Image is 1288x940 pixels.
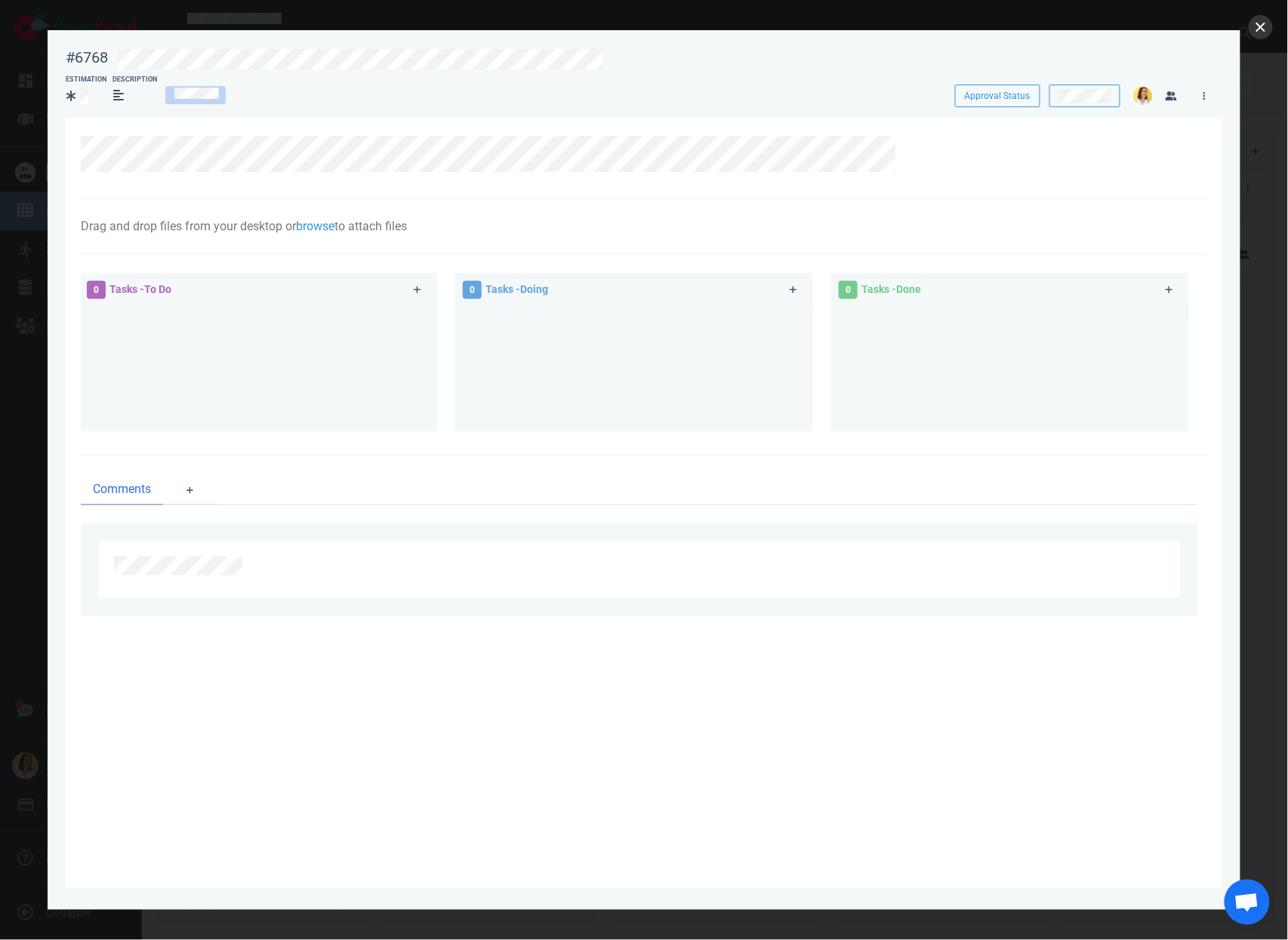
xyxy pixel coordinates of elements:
[87,281,106,299] span: 0
[1225,880,1270,925] a: Ouvrir le chat
[955,85,1040,107] button: Approval Status
[66,75,106,85] div: Estimation
[296,219,334,233] a: browse
[334,219,407,233] span: to attach files
[839,281,858,299] span: 0
[81,219,296,233] span: Drag and drop files from your desktop or
[1249,15,1273,39] button: close
[463,281,482,299] span: 0
[485,283,548,295] span: Tasks - Doing
[861,283,921,295] span: Tasks - Done
[93,480,151,498] span: Comments
[1133,86,1153,106] img: 26
[109,283,171,295] span: Tasks - To Do
[66,48,108,67] div: #6768
[112,75,157,85] div: Description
